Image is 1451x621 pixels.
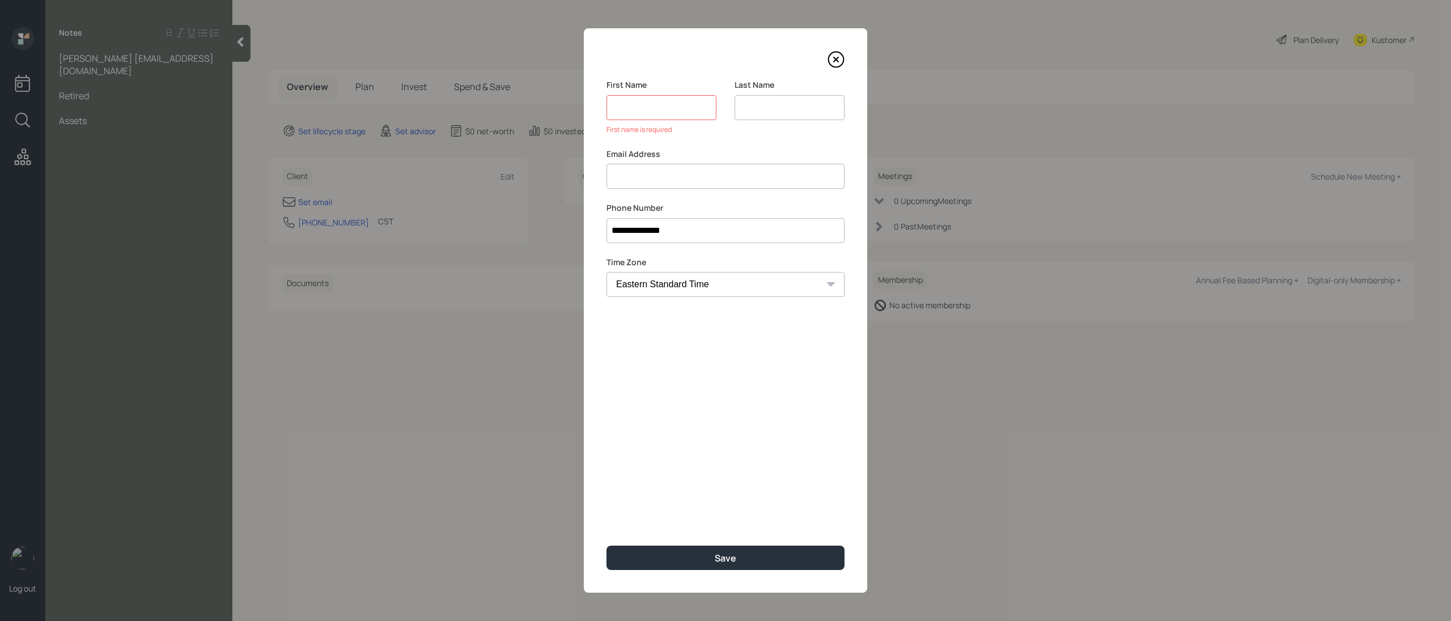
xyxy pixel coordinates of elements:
label: Last Name [735,79,845,91]
label: First Name [606,79,716,91]
div: First name is required [606,125,716,135]
label: Time Zone [606,257,845,268]
label: Email Address [606,148,845,160]
button: Save [606,546,845,570]
label: Phone Number [606,202,845,214]
div: Save [715,552,736,564]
